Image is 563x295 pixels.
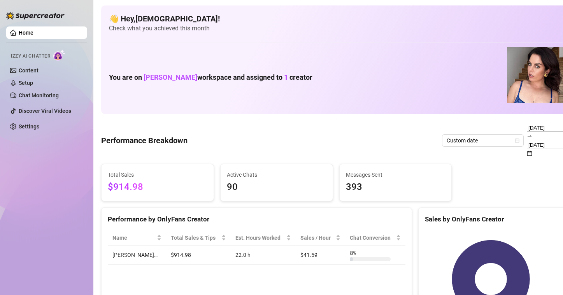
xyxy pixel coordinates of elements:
span: calendar [515,138,519,143]
td: 22.0 h [231,246,296,265]
div: Performance by OnlyFans Creator [108,214,405,225]
th: Total Sales & Tips [166,230,231,246]
span: Chat Conversion [350,234,395,242]
span: to [527,133,532,139]
a: Home [19,30,33,36]
th: Sales / Hour [296,230,345,246]
a: Content [19,67,39,74]
span: Name [112,234,155,242]
img: AI Chatter [53,49,65,61]
td: $914.98 [166,246,231,265]
span: Check what you achieved this month [109,24,563,33]
a: Chat Monitoring [19,92,59,98]
a: Setup [19,80,33,86]
div: Est. Hours Worked [235,234,285,242]
a: Discover Viral Videos [19,108,71,114]
span: 90 [227,180,326,195]
span: Active Chats [227,170,326,179]
span: 393 [346,180,445,195]
span: 8 % [350,249,362,257]
img: logo-BBDzfeDw.svg [6,12,65,19]
th: Name [108,230,166,246]
h4: 👋 Hey, [DEMOGRAPHIC_DATA] ! [109,13,563,24]
span: $914.98 [108,180,207,195]
span: [PERSON_NAME] [144,73,197,81]
span: Sales / Hour [300,234,334,242]
span: calendar [527,151,532,156]
span: Total Sales [108,170,207,179]
span: swap-right [527,133,532,139]
td: $41.59 [296,246,345,265]
span: Custom date [447,135,519,146]
a: Settings [19,123,39,130]
h1: You are on workspace and assigned to creator [109,73,312,82]
h4: Performance Breakdown [101,135,188,146]
th: Chat Conversion [345,230,405,246]
span: 1 [284,73,288,81]
img: Lauren [507,47,563,103]
td: [PERSON_NAME]… [108,246,166,265]
span: Messages Sent [346,170,445,179]
span: Total Sales & Tips [171,234,220,242]
span: Izzy AI Chatter [11,53,50,60]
